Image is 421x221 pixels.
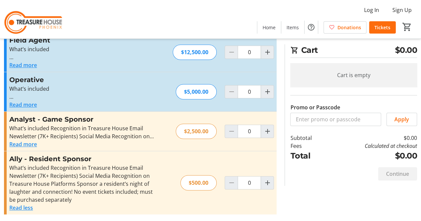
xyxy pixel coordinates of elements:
[261,85,274,98] button: Increment by one
[261,46,274,58] button: Increment by one
[359,5,384,15] button: Log In
[290,103,340,111] label: Promo or Passcode
[401,21,413,33] button: Cart
[9,61,37,69] button: Read more
[327,142,417,150] td: Calculated at checkout
[394,115,409,123] span: Apply
[9,140,37,148] button: Read more
[281,21,304,34] a: Items
[9,124,155,140] div: What’s included Recognition in Treasure House Email Newsletter (7K+ Recipients) Social Media Reco...
[238,176,261,189] input: Ally - Resident Sponsor Quantity
[257,21,281,34] a: Home
[4,3,63,36] img: Treasure House's Logo
[290,44,417,58] h2: Cart
[263,24,276,31] span: Home
[9,35,155,45] h3: Field Agent
[290,142,327,150] td: Fees
[9,101,37,109] button: Read more
[305,21,318,34] button: Help
[395,44,417,56] span: $0.00
[290,134,327,142] td: Subtotal
[323,21,366,34] a: Donations
[290,113,381,126] input: Enter promo or passcode
[9,204,33,212] button: Read less
[337,24,361,31] span: Donations
[369,21,396,34] a: Tickets
[290,63,417,87] div: Cart is empty
[387,5,417,15] button: Sign Up
[9,75,155,85] h3: Operative
[9,45,155,53] p: What’s included
[261,176,274,189] button: Increment by one
[9,85,155,93] p: What’s included
[392,6,412,14] span: Sign Up
[238,125,261,138] input: Analyst - Game Sponsor Quantity
[9,154,155,164] h3: Ally - Resident Sponsor
[327,150,417,162] td: $0.00
[290,150,327,162] td: Total
[176,124,217,139] div: $2,500.00
[176,84,217,99] div: $5,000.00
[386,113,417,126] button: Apply
[261,125,274,138] button: Increment by one
[364,6,379,14] span: Log In
[238,85,261,98] input: Operative Quantity
[238,46,261,59] input: Field Agent Quantity
[9,164,155,204] div: What’s included Recognition in Treasure House Email Newsletter (7K+ Recipients) Social Media Reco...
[9,114,155,124] h3: Analyst - Game Sponsor
[287,24,299,31] span: Items
[173,45,217,60] div: $12,500.00
[180,175,217,190] div: $500.00
[374,24,390,31] span: Tickets
[327,134,417,142] td: $0.00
